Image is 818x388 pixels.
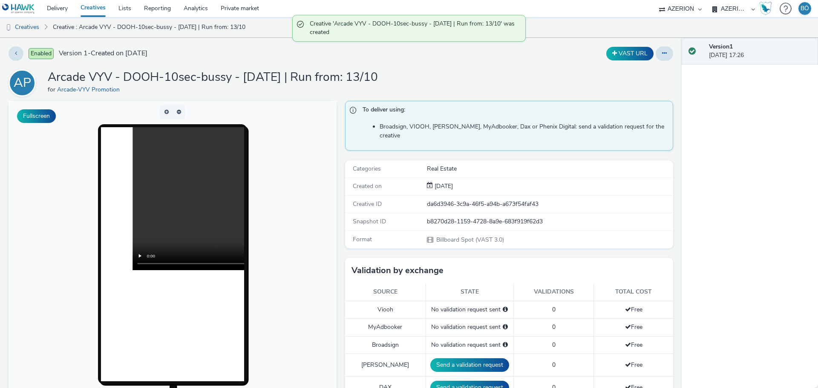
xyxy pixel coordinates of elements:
[625,341,642,349] span: Free
[430,305,509,314] div: No validation request sent
[433,182,453,191] div: Creation 10 October 2025, 17:26
[625,305,642,314] span: Free
[594,283,673,301] th: Total cost
[552,361,556,369] span: 0
[552,323,556,331] span: 0
[59,48,147,58] span: Version 1 - Created on [DATE]
[604,47,656,60] div: Duplicate the creative as a VAST URL
[433,182,453,190] span: [DATE]
[353,165,381,173] span: Categories
[503,341,508,349] div: Please select a deal below and click on Send to send a validation request to Broadsign.
[9,79,39,87] a: AP
[2,3,35,14] img: undefined Logo
[759,2,772,15] img: Hawk Academy
[345,283,426,301] th: Source
[552,341,556,349] span: 0
[435,236,504,244] span: Billboard Spot (VAST 3.0)
[345,319,426,336] td: MyAdbooker
[29,48,54,59] span: Enabled
[503,323,508,331] div: Please select a deal below and click on Send to send a validation request to MyAdbooker.
[801,2,809,15] div: BÖ
[17,109,56,123] button: Fullscreen
[345,354,426,377] td: [PERSON_NAME]
[759,2,775,15] a: Hawk Academy
[353,200,382,208] span: Creative ID
[353,182,382,190] span: Created on
[513,283,594,301] th: Validations
[345,336,426,354] td: Broadsign
[430,323,509,331] div: No validation request sent
[351,264,444,277] h3: Validation by exchange
[426,283,513,301] th: State
[625,323,642,331] span: Free
[606,47,654,60] button: VAST URL
[310,20,517,37] span: Creative 'Arcade VYV - DOOH-10sec-bussy - [DATE] | Run from: 13/10' was created
[14,71,31,95] div: AP
[552,305,556,314] span: 0
[380,123,668,140] li: Broadsign, VIOOH, [PERSON_NAME], MyAdbooker, Dax or Phenix Digital: send a validation request for...
[48,86,57,94] span: for
[4,23,13,32] img: dooh
[625,361,642,369] span: Free
[427,217,672,226] div: b8270d28-1159-4728-8a9e-683f919f62d3
[48,69,378,86] h1: Arcade VYV - DOOH-10sec-bussy - [DATE] | Run from: 13/10
[57,86,123,94] a: Arcade-VYV Promotion
[430,358,509,372] button: Send a validation request
[427,200,672,208] div: da6d3946-3c9a-46f5-a94b-a673f54faf43
[353,217,386,225] span: Snapshot ID
[363,106,664,117] span: To deliver using:
[49,17,250,37] a: Creative : Arcade VYV - DOOH-10sec-bussy - [DATE] | Run from: 13/10
[345,301,426,318] td: Viooh
[430,341,509,349] div: No validation request sent
[503,305,508,314] div: Please select a deal below and click on Send to send a validation request to Viooh.
[353,235,372,243] span: Format
[709,43,733,51] strong: Version 1
[427,165,672,173] div: Real Estate
[709,43,811,60] div: [DATE] 17:26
